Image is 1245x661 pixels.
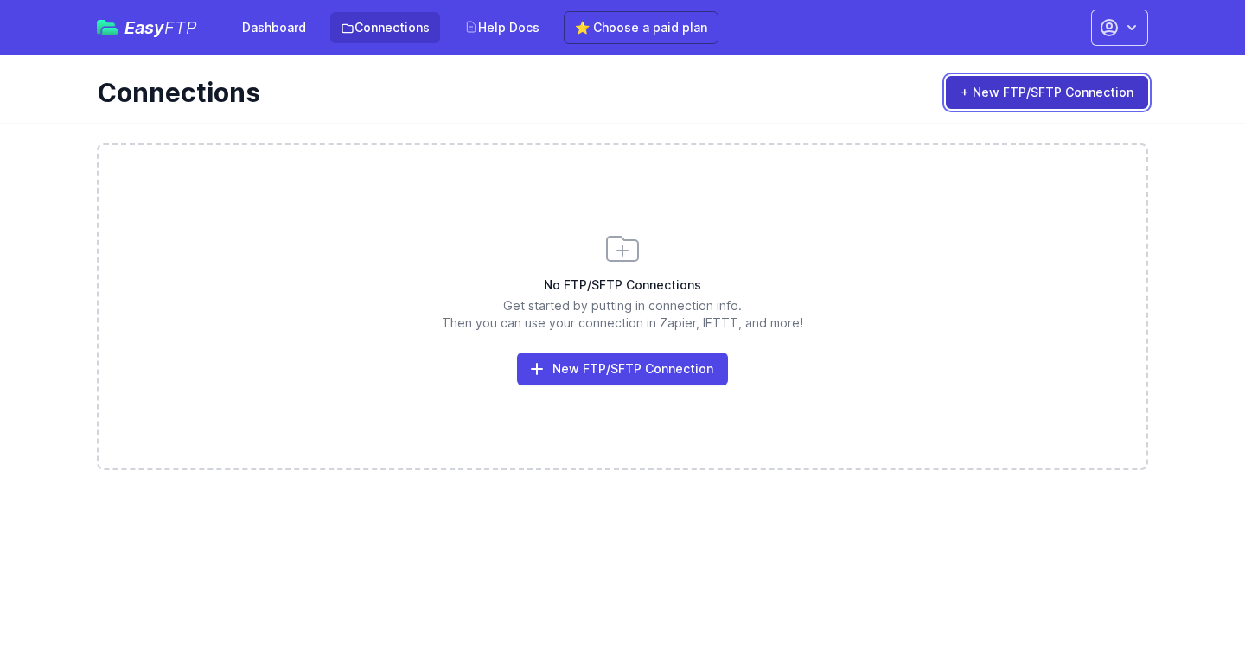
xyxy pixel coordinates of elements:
[97,20,118,35] img: easyftp_logo.png
[454,12,550,43] a: Help Docs
[124,19,197,36] span: Easy
[1159,575,1224,640] iframe: Drift Widget Chat Controller
[99,297,1146,332] p: Get started by putting in connection info. Then you can use your connection in Zapier, IFTTT, and...
[164,17,197,38] span: FTP
[330,12,440,43] a: Connections
[517,353,728,385] a: New FTP/SFTP Connection
[232,12,316,43] a: Dashboard
[97,19,197,36] a: EasyFTP
[97,77,922,108] h1: Connections
[99,276,1146,294] h3: No FTP/SFTP Connections
[946,76,1148,109] a: + New FTP/SFTP Connection
[564,11,718,44] a: ⭐ Choose a paid plan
